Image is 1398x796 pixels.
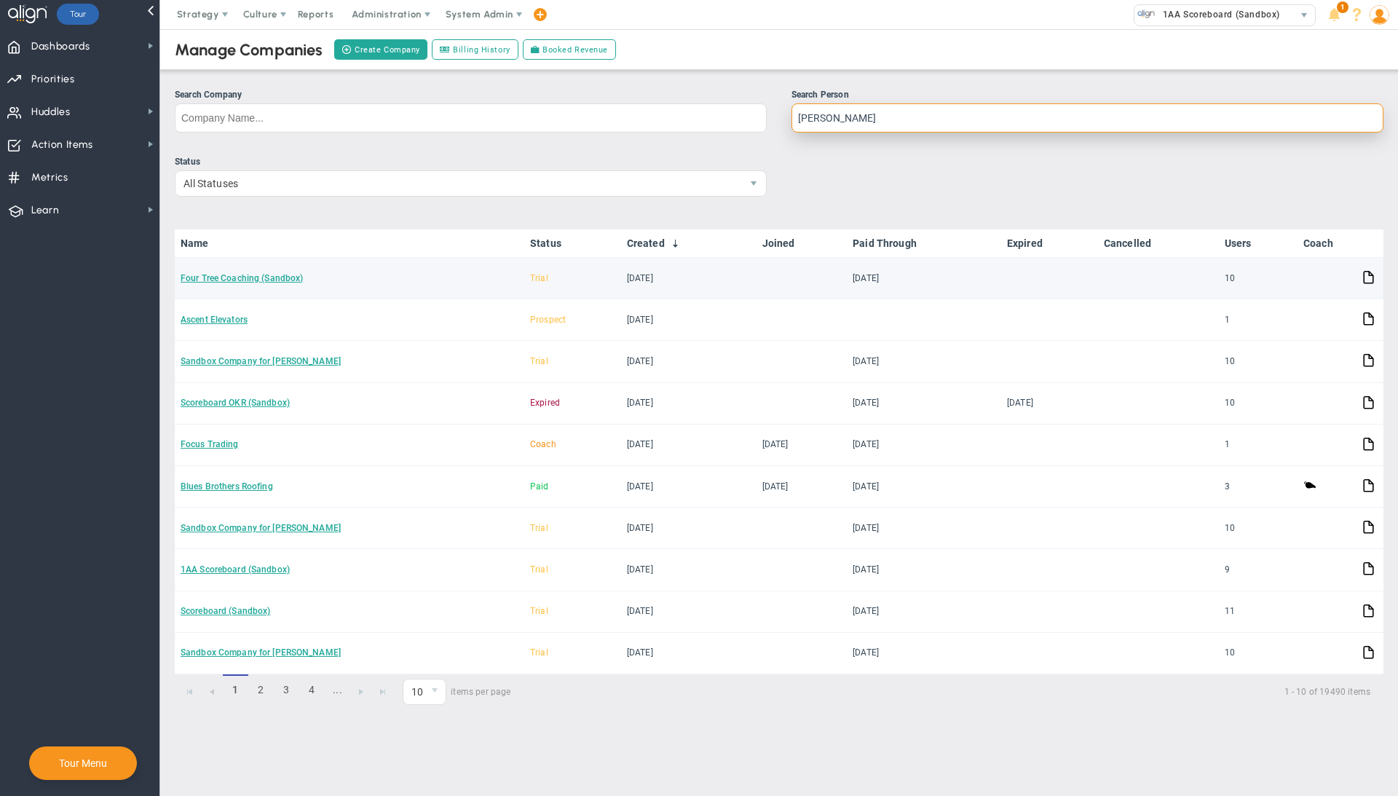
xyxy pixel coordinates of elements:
td: [DATE] [847,591,1001,633]
img: 33626.Company.photo [1137,5,1156,23]
td: [DATE] [621,508,757,549]
a: Ascent Elevators [181,315,248,325]
span: Trial [530,647,548,658]
span: 0 [403,679,446,705]
a: Status [530,237,615,249]
a: Paid Through [853,237,995,249]
td: [DATE] [621,549,757,591]
td: [DATE] [847,383,1001,425]
span: Dashboards [31,31,90,62]
a: Sandbox Company for [PERSON_NAME] [181,523,341,533]
span: Trial [530,523,548,533]
span: 1 - 10 of 19490 items [529,683,1370,701]
td: [DATE] [1001,383,1098,425]
td: 9 [1219,549,1298,591]
span: Action Items [31,130,93,160]
td: [DATE] [621,633,757,674]
td: 1 [1219,425,1298,466]
td: 3 [1219,466,1298,508]
a: Four Tree Coaching (Sandbox) [181,273,303,283]
td: 10 [1219,383,1298,425]
span: Trial [530,606,548,616]
a: Sandbox Company for [PERSON_NAME] [181,356,341,366]
span: Expired [530,398,560,408]
span: Trial [530,356,548,366]
td: [DATE] [757,466,848,508]
td: [DATE] [847,258,1001,299]
span: Culture [243,9,277,20]
span: Prospect [530,315,566,325]
a: Created [627,237,750,249]
input: Search Person [791,103,1383,133]
a: Blues Brothers Roofing [181,481,273,492]
span: System Admin [446,9,513,20]
td: [DATE] [621,591,757,633]
a: Go to the next page [350,681,372,703]
span: Trial [530,564,548,575]
button: Tour Menu [55,757,111,770]
a: 1AA Scoreboard (Sandbox) [181,564,290,575]
td: [DATE] [847,633,1001,674]
td: 10 [1219,258,1298,299]
a: Sandbox Company for [PERSON_NAME] [181,647,341,658]
td: 10 [1219,341,1298,382]
a: Expired [1007,237,1092,249]
td: [DATE] [847,341,1001,382]
a: Joined [762,237,841,249]
a: Name [181,237,518,249]
a: Scoreboard OKR (Sandbox) [181,398,290,408]
td: [DATE] [621,466,757,508]
span: Coach [530,439,556,449]
td: 10 [1219,633,1298,674]
span: Trial [530,273,548,283]
input: Search Company [175,103,767,133]
div: Search Company [175,88,767,102]
span: Metrics [31,162,68,193]
td: [DATE] [847,549,1001,591]
span: select [424,679,446,704]
td: [DATE] [621,425,757,466]
img: 48978.Person.photo [1370,5,1389,25]
a: Coach [1303,237,1350,249]
td: [DATE] [757,425,848,466]
span: Huddles [31,97,71,127]
a: Go to the last page [372,681,394,703]
a: 4 [299,674,325,706]
span: Learn [31,195,59,226]
span: Strategy [177,9,219,20]
div: Search Person [791,88,1383,102]
span: Administration [352,9,421,20]
a: 2 [248,674,274,706]
a: Booked Revenue [523,39,616,60]
span: Priorities [31,64,75,95]
td: 11 [1219,591,1298,633]
td: 10 [1219,508,1298,549]
span: Paid [530,481,549,492]
span: select [1294,5,1315,25]
span: 10 [403,679,424,704]
td: [DATE] [847,466,1001,508]
td: [DATE] [621,383,757,425]
span: 1 [223,674,248,706]
a: 3 [274,674,299,706]
div: Manage Companies [175,40,323,60]
a: Cancelled [1104,237,1213,249]
a: Users [1225,237,1292,249]
td: [DATE] [847,425,1001,466]
td: [DATE] [847,508,1001,549]
a: Billing History [432,39,518,60]
td: 1 [1219,299,1298,341]
td: [DATE] [621,258,757,299]
button: Create Company [334,39,427,60]
span: select [741,171,766,196]
span: items per page [403,679,511,705]
span: All Statuses [175,171,741,196]
a: Scoreboard (Sandbox) [181,606,270,616]
span: 1AA Scoreboard (Sandbox) [1156,5,1280,24]
span: 1 [1337,1,1348,13]
td: [DATE] [621,341,757,382]
td: [DATE] [621,299,757,341]
a: Focus Trading [181,439,239,449]
a: ... [325,674,350,706]
div: Status [175,155,767,169]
